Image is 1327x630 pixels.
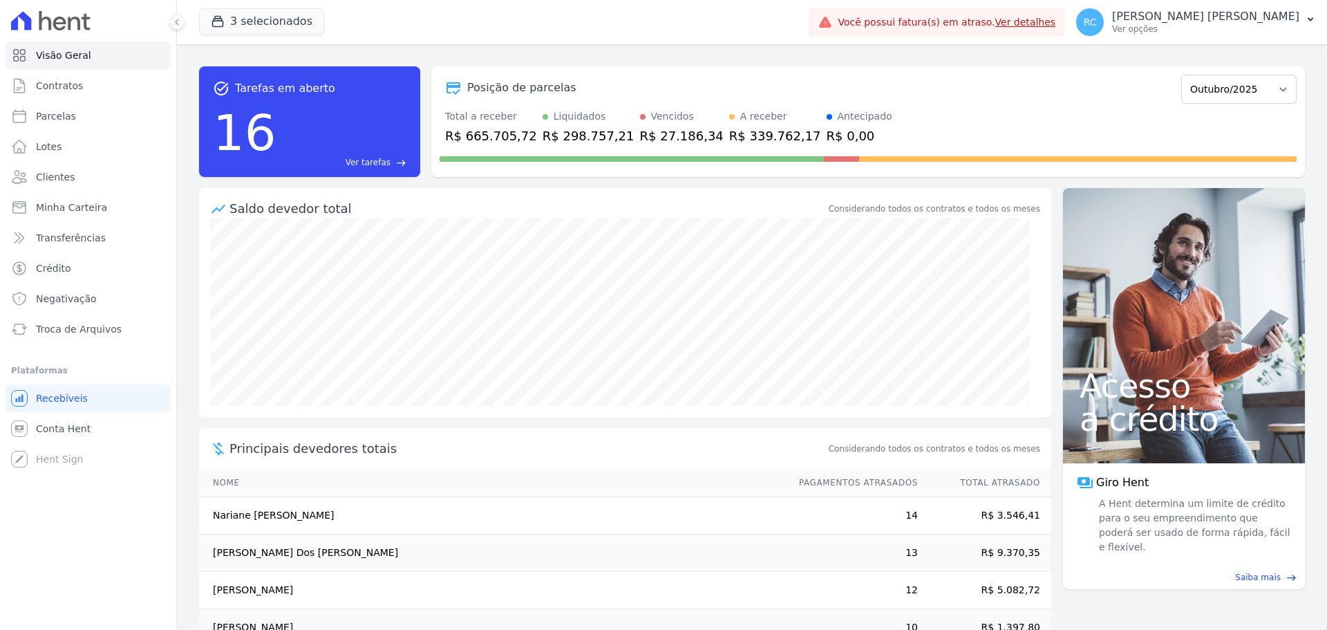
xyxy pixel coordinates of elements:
[1065,3,1327,41] button: RC [PERSON_NAME] [PERSON_NAME] Ver opções
[229,199,826,218] div: Saldo devedor total
[36,170,75,184] span: Clientes
[786,497,919,535] td: 14
[6,41,171,69] a: Visão Geral
[1080,369,1288,402] span: Acesso
[919,497,1051,535] td: R$ 3.546,41
[786,469,919,497] th: Pagamentos Atrasados
[36,79,83,93] span: Contratos
[919,535,1051,572] td: R$ 9.370,35
[786,572,919,609] td: 12
[6,163,171,191] a: Clientes
[640,127,724,145] div: R$ 27.186,34
[6,285,171,313] a: Negativação
[36,391,88,405] span: Recebíveis
[6,72,171,100] a: Contratos
[919,572,1051,609] td: R$ 5.082,72
[786,535,919,572] td: 13
[199,469,786,497] th: Nome
[213,80,229,97] span: task_alt
[445,127,537,145] div: R$ 665.705,72
[829,203,1040,215] div: Considerando todos os contratos e todos os meses
[36,140,62,154] span: Lotes
[6,102,171,130] a: Parcelas
[1286,573,1297,583] span: east
[6,224,171,252] a: Transferências
[6,385,171,412] a: Recebíveis
[1080,402,1288,436] span: a crédito
[6,315,171,343] a: Troca de Arquivos
[838,15,1055,30] span: Você possui fatura(s) em atraso.
[229,439,826,458] span: Principais devedores totais
[827,127,892,145] div: R$ 0,00
[199,572,786,609] td: [PERSON_NAME]
[1112,10,1299,24] p: [PERSON_NAME] [PERSON_NAME]
[36,48,91,62] span: Visão Geral
[199,497,786,535] td: Nariane [PERSON_NAME]
[36,109,76,123] span: Parcelas
[6,254,171,282] a: Crédito
[919,469,1051,497] th: Total Atrasado
[543,127,634,145] div: R$ 298.757,21
[199,8,324,35] button: 3 selecionados
[6,415,171,443] a: Conta Hent
[36,322,122,336] span: Troca de Arquivos
[282,156,406,169] a: Ver tarefas east
[1096,474,1149,491] span: Giro Hent
[36,231,106,245] span: Transferências
[346,156,390,169] span: Ver tarefas
[36,261,71,275] span: Crédito
[995,17,1056,28] a: Ver detalhes
[6,194,171,221] a: Minha Carteira
[199,535,786,572] td: [PERSON_NAME] Dos [PERSON_NAME]
[729,127,821,145] div: R$ 339.762,17
[467,80,576,96] div: Posição de parcelas
[651,109,694,124] div: Vencidos
[36,201,107,214] span: Minha Carteira
[396,158,406,168] span: east
[740,109,787,124] div: A receber
[1096,497,1291,555] span: A Hent determina um limite de crédito para o seu empreendimento que poderá ser usado de forma ráp...
[829,443,1040,455] span: Considerando todos os contratos e todos os meses
[36,422,91,436] span: Conta Hent
[6,133,171,160] a: Lotes
[1084,17,1097,27] span: RC
[554,109,606,124] div: Liquidados
[838,109,892,124] div: Antecipado
[235,80,335,97] span: Tarefas em aberto
[213,97,276,169] div: 16
[1235,571,1281,584] span: Saiba mais
[1071,571,1297,584] a: Saiba mais east
[36,292,97,306] span: Negativação
[11,362,165,379] div: Plataformas
[1112,24,1299,35] p: Ver opções
[445,109,537,124] div: Total a receber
